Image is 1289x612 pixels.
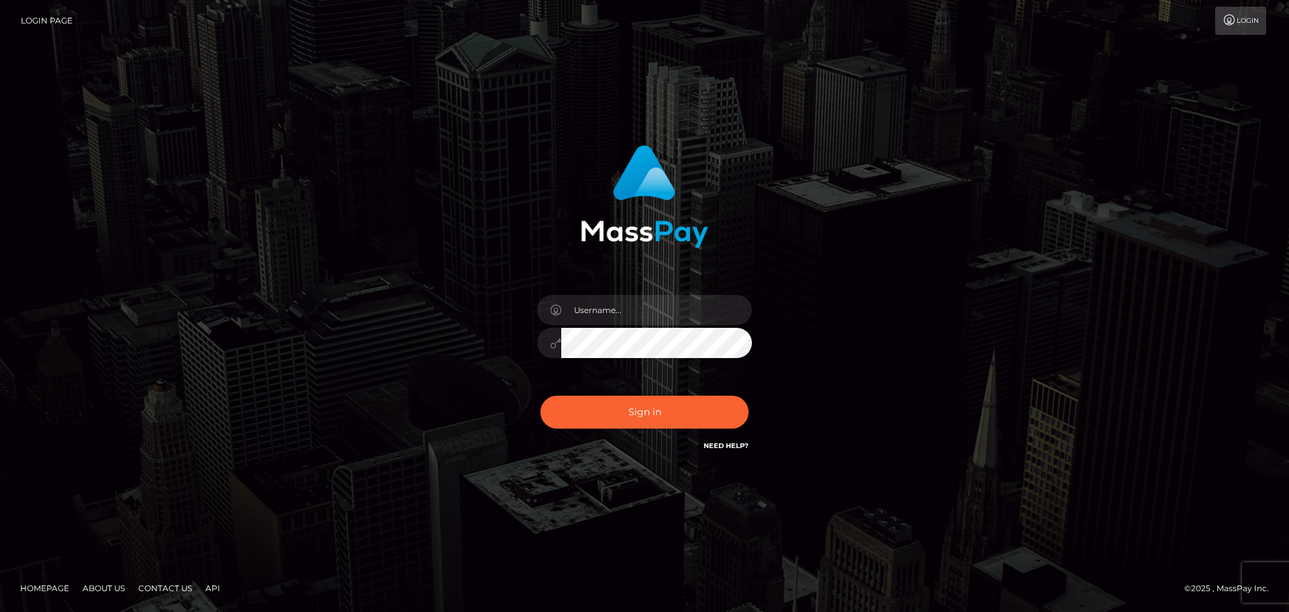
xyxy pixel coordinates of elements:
a: Login [1215,7,1266,35]
a: API [200,578,226,599]
a: Need Help? [704,441,749,450]
div: © 2025 , MassPay Inc. [1184,581,1279,596]
input: Username... [561,295,752,325]
button: Sign in [540,396,749,429]
a: Contact Us [133,578,197,599]
a: About Us [77,578,130,599]
img: MassPay Login [581,145,708,248]
a: Login Page [21,7,73,35]
a: Homepage [15,578,75,599]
